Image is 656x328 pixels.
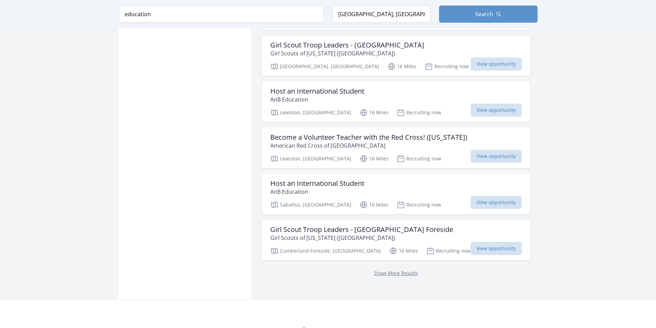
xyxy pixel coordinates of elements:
[270,141,467,150] p: American Red Cross of [GEOGRAPHIC_DATA]
[425,62,469,71] p: Recruiting now
[262,82,530,122] a: Host an International Student AnB Education Lewiston, [GEOGRAPHIC_DATA] 16 Miles Recruiting now V...
[262,174,530,214] a: Host an International Student AnB Education Sabattus, [GEOGRAPHIC_DATA] 16 Miles Recruiting now V...
[471,104,522,117] span: View opportunity
[397,108,441,117] p: Recruiting now
[262,128,530,168] a: Become a Volunteer Teacher with the Red Cross! ([US_STATE]) American Red Cross of [GEOGRAPHIC_DAT...
[397,155,441,163] p: Recruiting now
[374,270,418,276] a: Show More Results
[119,6,324,23] input: Keyword
[270,155,351,163] p: Lewiston, [GEOGRAPHIC_DATA]
[360,201,388,209] p: 16 Miles
[360,155,388,163] p: 16 Miles
[389,247,418,255] p: 16 Miles
[270,188,364,196] p: AnB Education
[270,247,381,255] p: Cumberland Foreside, [GEOGRAPHIC_DATA]
[475,10,493,18] span: Search
[270,179,364,188] h3: Host an International Student
[332,6,431,23] input: Location
[262,35,530,76] a: Girl Scout Troop Leaders - [GEOGRAPHIC_DATA] Girl Scouts of [US_STATE] ([GEOGRAPHIC_DATA]) [GEOGR...
[270,62,379,71] p: [GEOGRAPHIC_DATA], [GEOGRAPHIC_DATA]
[270,87,364,95] h3: Host an International Student
[262,220,530,261] a: Girl Scout Troop Leaders - [GEOGRAPHIC_DATA] Foreside Girl Scouts of [US_STATE] ([GEOGRAPHIC_DATA...
[471,150,522,163] span: View opportunity
[397,201,441,209] p: Recruiting now
[360,108,388,117] p: 16 Miles
[471,242,522,255] span: View opportunity
[270,133,467,141] h3: Become a Volunteer Teacher with the Red Cross! ([US_STATE])
[270,41,424,49] h3: Girl Scout Troop Leaders - [GEOGRAPHIC_DATA]
[270,95,364,104] p: AnB Education
[387,62,416,71] p: 16 Miles
[270,108,351,117] p: Lewiston, [GEOGRAPHIC_DATA]
[270,234,453,242] p: Girl Scouts of [US_STATE] ([GEOGRAPHIC_DATA])
[270,49,424,57] p: Girl Scouts of [US_STATE] ([GEOGRAPHIC_DATA])
[270,225,453,234] h3: Girl Scout Troop Leaders - [GEOGRAPHIC_DATA] Foreside
[439,6,538,23] button: Search
[426,247,471,255] p: Recruiting now
[270,201,351,209] p: Sabattus, [GEOGRAPHIC_DATA]
[471,196,522,209] span: View opportunity
[471,57,522,71] span: View opportunity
